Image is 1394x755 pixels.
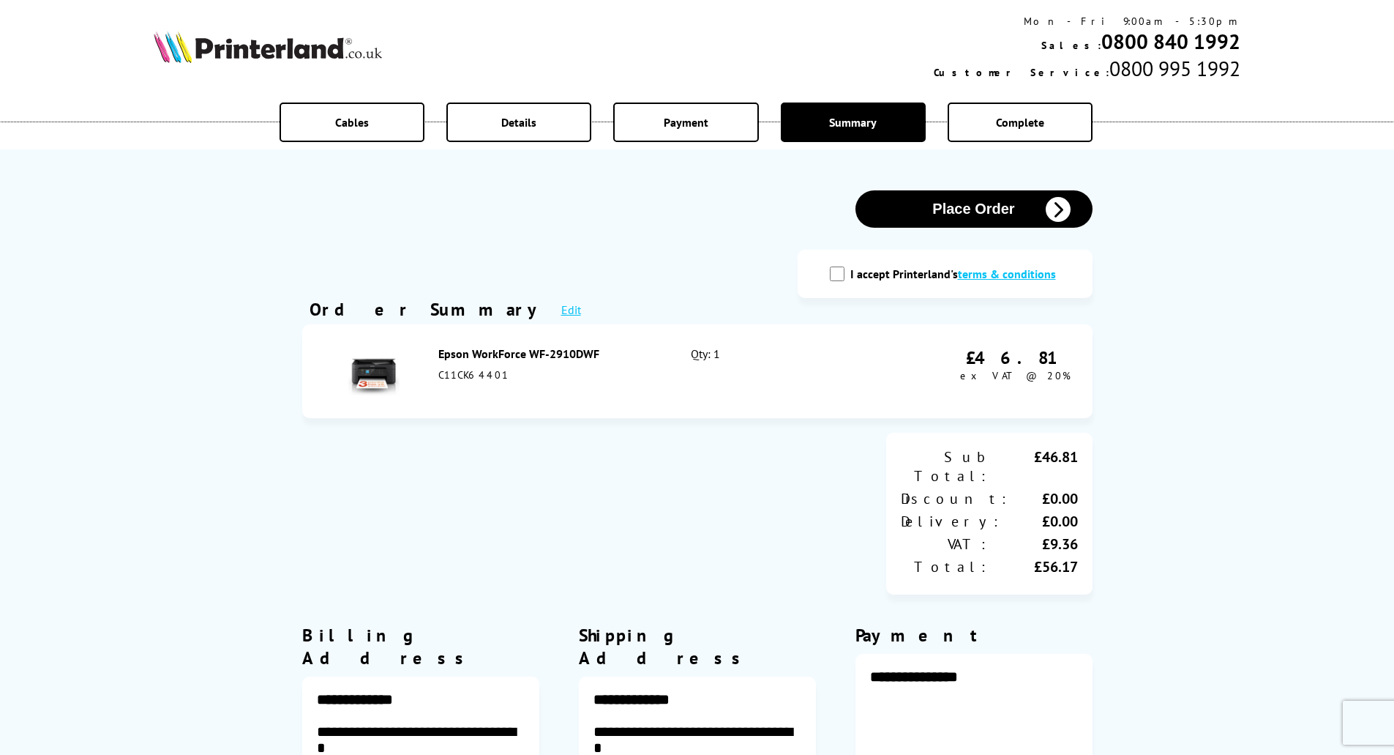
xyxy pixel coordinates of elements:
span: 0800 995 1992 [1109,55,1240,82]
div: Billing Address [302,624,539,669]
div: £46.81 [989,447,1078,486]
div: £0.00 [1010,489,1078,508]
a: Edit [561,302,581,317]
div: £0.00 [1002,512,1078,531]
div: Sub Total: [901,447,989,486]
button: Place Order [855,190,1093,228]
div: C11CK64401 [438,368,659,382]
a: modal_tc [958,267,1056,281]
span: ex VAT @ 20% [960,369,1071,382]
div: Total: [901,557,989,576]
div: Qty: 1 [691,346,842,396]
div: Shipping Address [579,624,816,669]
div: Delivery: [901,512,1002,531]
span: Payment [664,115,708,130]
span: Customer Service: [934,66,1109,79]
div: £46.81 [960,346,1071,369]
img: Epson WorkForce WF-2910DWF [348,344,400,395]
span: Cables [335,115,369,130]
img: Printerland Logo [154,31,382,63]
span: Complete [996,115,1044,130]
a: 0800 840 1992 [1101,28,1240,55]
div: £56.17 [989,557,1078,576]
div: Discount: [901,489,1010,508]
div: Epson WorkForce WF-2910DWF [438,346,659,361]
span: Details [501,115,536,130]
div: Order Summary [310,298,547,321]
div: £9.36 [989,535,1078,554]
span: Sales: [1041,39,1101,52]
span: Summary [829,115,877,130]
div: Payment [855,624,1093,647]
div: VAT: [901,535,989,554]
div: Mon - Fri 9:00am - 5:30pm [934,15,1240,28]
label: I accept Printerland's [850,267,1063,281]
